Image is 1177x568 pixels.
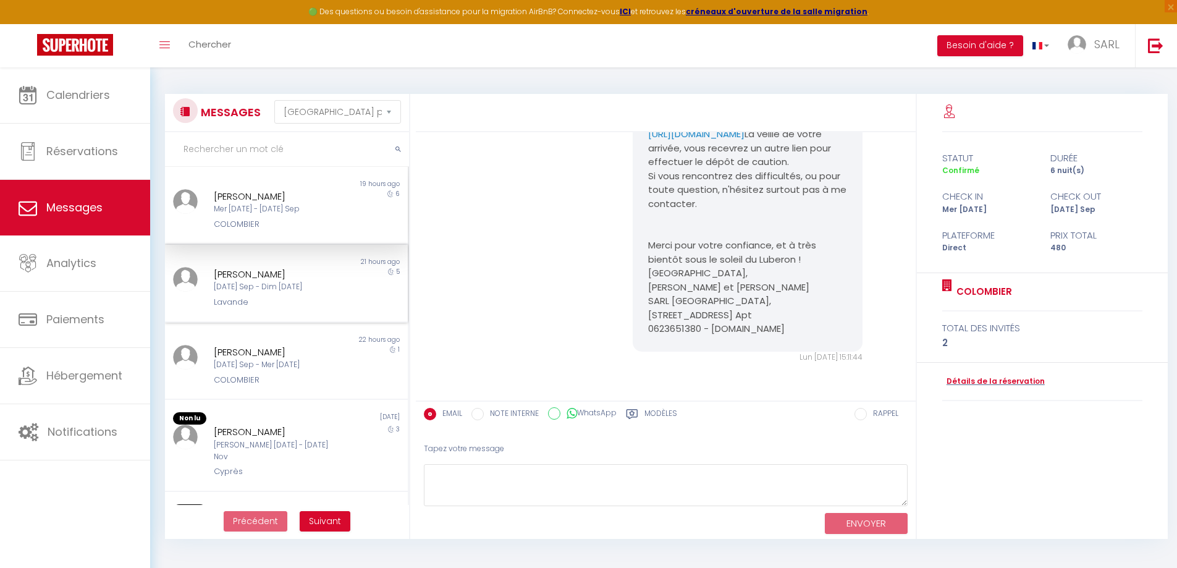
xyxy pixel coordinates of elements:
[1148,38,1163,53] img: logout
[300,511,350,532] button: Next
[214,359,339,371] div: [DATE] Sep - Mer [DATE]
[396,425,400,434] span: 3
[867,408,898,422] label: RAPPEL
[934,242,1042,254] div: Direct
[46,312,104,327] span: Paiements
[396,267,400,276] span: 5
[214,267,339,282] div: [PERSON_NAME]
[644,408,677,423] label: Modèles
[10,5,47,42] button: Ouvrir le widget de chat LiveChat
[46,143,118,159] span: Réservations
[436,408,462,422] label: EMAIL
[560,407,617,421] label: WhatsApp
[46,255,96,271] span: Analytics
[286,179,407,189] div: 19 hours ago
[214,345,339,360] div: [PERSON_NAME]
[934,151,1042,166] div: statut
[214,189,339,204] div: [PERSON_NAME]
[214,425,339,439] div: [PERSON_NAME]
[286,412,407,425] div: [DATE]
[1042,228,1150,243] div: Prix total
[214,439,339,463] div: [PERSON_NAME] [DATE] - [DATE] Nov
[395,189,400,198] span: 6
[198,98,261,126] h3: MESSAGES
[173,345,198,370] img: ...
[286,335,407,345] div: 22 hours ago
[1068,35,1086,54] img: ...
[179,24,240,67] a: Chercher
[233,515,278,527] span: Précédent
[424,434,908,464] div: Tapez votre message
[934,204,1042,216] div: Mer [DATE]
[214,281,339,293] div: [DATE] Sep - Dim [DATE]
[937,35,1023,56] button: Besoin d'aide ?
[309,515,341,527] span: Suivant
[48,424,117,439] span: Notifications
[37,34,113,56] img: Super Booking
[942,165,979,176] span: Confirmé
[173,425,198,449] img: ...
[173,267,198,292] img: ...
[620,6,631,17] a: ICI
[1042,165,1150,177] div: 6 nuit(s)
[46,368,122,383] span: Hébergement
[1042,151,1150,166] div: durée
[214,296,339,308] div: Lavande
[484,408,539,422] label: NOTE INTERNE
[188,38,231,51] span: Chercher
[825,513,908,535] button: ENVOYER
[173,189,198,214] img: ...
[224,511,287,532] button: Previous
[1042,189,1150,204] div: check out
[214,218,339,231] div: COLOMBIER
[633,352,863,363] div: Lun [DATE] 15:11:44
[1042,242,1150,254] div: 480
[942,321,1143,336] div: total des invités
[648,30,847,336] pre: [PERSON_NAME], [PERSON_NAME] pour l'intérêt que vous portez à nos gîtes. Pour finaliser votre rés...
[214,374,339,386] div: COLOMBIER
[934,189,1042,204] div: check in
[214,465,339,478] div: Cyprès
[286,504,407,517] div: [DATE]
[952,284,1012,299] a: COLOMBIER
[942,376,1045,388] a: Détails de la réservation
[648,127,745,140] a: [URL][DOMAIN_NAME]
[286,257,407,267] div: 21 hours ago
[165,132,409,167] input: Rechercher un mot clé
[214,203,339,215] div: Mer [DATE] - [DATE] Sep
[686,6,867,17] a: créneaux d'ouverture de la salle migration
[398,345,400,354] span: 1
[46,200,103,215] span: Messages
[942,336,1143,350] div: 2
[1058,24,1135,67] a: ... SARL
[1042,204,1150,216] div: [DATE] Sep
[934,228,1042,243] div: Plateforme
[173,412,206,425] span: Non lu
[1094,36,1120,52] span: SARL
[46,87,110,103] span: Calendriers
[173,504,206,517] span: Non lu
